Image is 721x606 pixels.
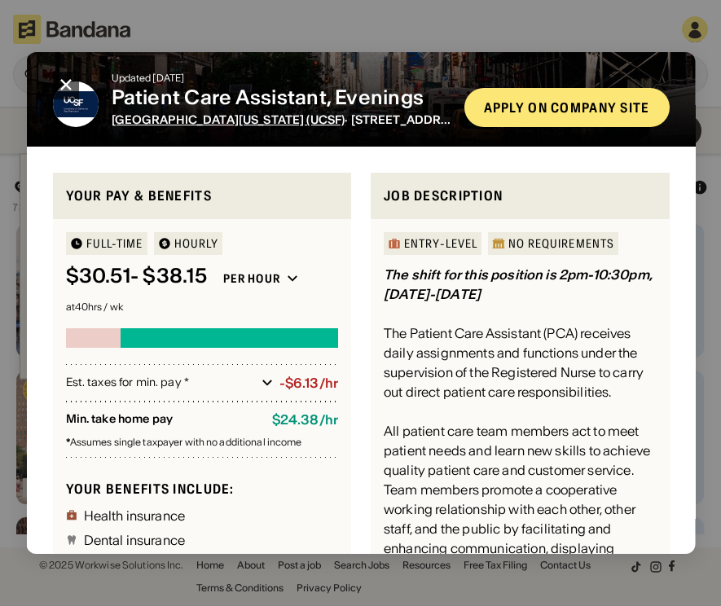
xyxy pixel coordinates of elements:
[111,86,451,110] div: Patient Care Assistant, Evenings
[111,112,345,127] span: [GEOGRAPHIC_DATA][US_STATE] (UCSF)
[65,481,338,498] div: Your benefits include:
[483,101,649,114] div: Apply on company site
[65,375,254,391] div: Est. taxes for min. pay *
[111,73,451,83] div: Updated [DATE]
[86,238,143,249] div: Full-time
[271,412,337,428] div: $ 24.38 / hr
[65,186,338,206] div: Your pay & benefits
[384,266,653,302] div: The shift for this position is 2pm-10:30pm, [DATE]-[DATE]
[65,412,258,428] div: Min. take home pay
[279,375,337,391] div: -$6.13/hr
[83,534,185,547] div: Dental insurance
[404,238,477,249] div: Entry-Level
[52,81,98,127] img: University of California San Francisco (UCSF) logo
[65,437,338,447] div: Assumes single taxpayer with no additional income
[508,238,614,249] div: No Requirements
[83,509,185,522] div: Health insurance
[65,265,206,288] div: $ 30.51 - $38.15
[111,113,451,127] div: · [STREET_ADDRESS]
[384,186,657,206] div: Job Description
[174,238,218,249] div: HOURLY
[222,271,279,286] div: Per hour
[65,302,338,312] div: at 40 hrs / wk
